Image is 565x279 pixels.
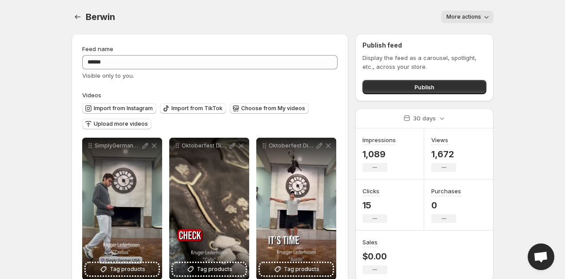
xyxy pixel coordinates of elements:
[82,45,113,52] span: Feed name
[362,251,387,262] p: $0.00
[72,11,84,23] button: Settings
[171,105,223,112] span: Import from TikTok
[528,243,554,270] a: Open chat
[86,12,115,22] span: Berwin
[160,103,226,114] button: Import from TikTok
[431,149,456,159] p: 1,672
[431,187,461,195] h3: Purchases
[82,92,101,99] span: Videos
[260,263,333,275] button: Tag products
[362,136,396,144] h3: Impressions
[182,142,228,149] p: Oktoberfest Dirndl Lederhosen GermanStyle BavarianFashion OktoberfestOutfit SimplyGermanUSA [PERS...
[431,136,448,144] h3: Views
[241,105,305,112] span: Choose from My videos
[95,142,141,149] p: SimplyGermanUSA Oktoberfest [GEOGRAPHIC_DATA] lederhosen Krger
[94,105,153,112] span: Import from Instagram
[173,263,246,275] button: Tag products
[441,11,493,23] button: More actions
[362,187,379,195] h3: Clicks
[82,119,151,129] button: Upload more videos
[82,72,134,79] span: Visible only to you.
[110,265,145,274] span: Tag products
[362,41,486,50] h2: Publish feed
[413,114,436,123] p: 30 days
[269,142,315,149] p: Oktoberfest Dirndl Lederhosen GermanStyle BavarianFashion OktoberfestOutfit SimplyGermanUSAkrueger
[414,83,434,92] span: Publish
[86,263,159,275] button: Tag products
[362,149,396,159] p: 1,089
[431,200,461,211] p: 0
[197,265,232,274] span: Tag products
[446,13,481,20] span: More actions
[94,120,148,128] span: Upload more videos
[284,265,319,274] span: Tag products
[362,80,486,94] button: Publish
[82,103,156,114] button: Import from Instagram
[362,238,378,247] h3: Sales
[362,200,387,211] p: 15
[362,53,486,71] p: Display the feed as a carousel, spotlight, etc., across your store.
[230,103,309,114] button: Choose from My videos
